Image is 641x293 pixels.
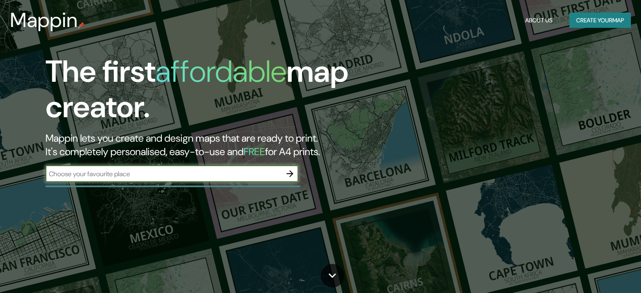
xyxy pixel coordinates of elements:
img: mappin-pin [78,22,85,29]
h1: affordable [156,52,287,91]
h3: Mappin [10,8,78,32]
h2: Mappin lets you create and design maps that are ready to print. It's completely personalised, eas... [46,132,366,159]
button: Create yourmap [569,13,631,28]
h1: The first map creator. [46,54,366,132]
button: About Us [522,13,556,28]
input: Choose your favourite place [46,169,282,179]
h5: FREE [244,145,265,158]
